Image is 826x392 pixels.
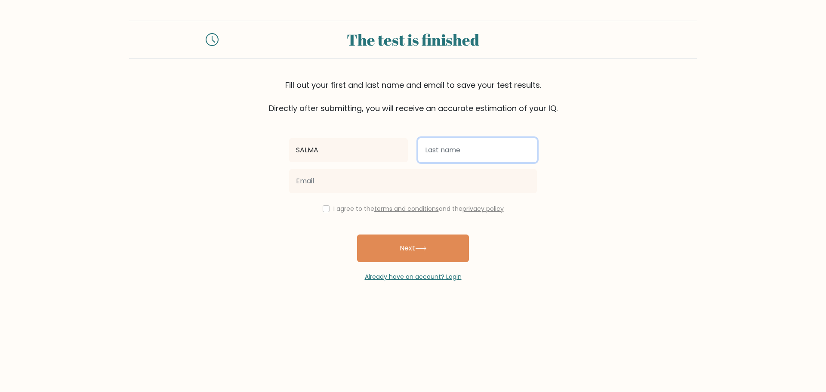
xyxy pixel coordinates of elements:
div: The test is finished [229,28,597,51]
input: First name [289,138,408,162]
a: terms and conditions [374,204,439,213]
a: privacy policy [462,204,504,213]
div: Fill out your first and last name and email to save your test results. Directly after submitting,... [129,79,697,114]
a: Already have an account? Login [365,272,462,281]
button: Next [357,235,469,262]
label: I agree to the and the [333,204,504,213]
input: Email [289,169,537,193]
input: Last name [418,138,537,162]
